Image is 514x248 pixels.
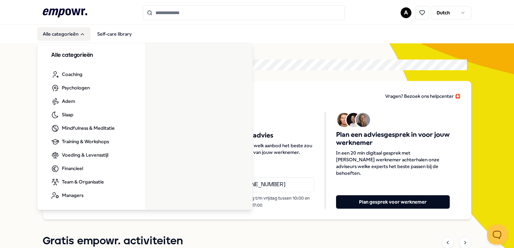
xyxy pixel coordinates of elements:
[62,97,75,105] span: Adem
[37,27,137,41] nav: Main
[46,162,88,175] a: Financieel
[356,113,370,127] img: Avatar
[143,5,345,20] input: Search for products, categories or subcategories
[385,92,461,101] a: Vragen? Bezoek ons helpcenter 🛟
[46,68,88,81] a: Coaching
[487,224,507,245] iframe: Help Scout Beacon - Open
[336,150,450,176] span: In een 20 min digitaal gesprek met [PERSON_NAME] werknemer achterhalen onze adviseurs welke exper...
[336,195,450,209] button: Plan gesprek voor werknemer
[62,151,108,159] span: Voeding & Levensstijl
[62,71,82,78] span: Coaching
[200,195,314,209] p: Bereikbaar van maandag t/m vrijdag tussen 10:00 en 17:00
[46,175,109,189] a: Team & Organisatie
[62,84,90,91] span: Psychologen
[37,27,90,41] button: Alle categorieën
[46,122,120,135] a: Mindfulness & Meditatie
[346,113,361,127] img: Avatar
[336,131,450,147] span: Plan een adviesgesprek in voor jouw werknemer
[401,7,411,18] button: A
[337,113,351,127] img: Avatar
[385,93,461,99] span: Vragen? Bezoek ons helpcenter 🛟
[200,142,314,156] span: Overleg zelf telefonisch welk aanbod het beste zou passen bij de behoeften van jouw werknemer.
[46,81,95,95] a: Psychologen
[62,178,104,185] span: Team & Organisatie
[62,111,73,118] span: Slaap
[62,165,83,172] span: Financieel
[38,43,253,210] div: Alle categorieën
[46,135,114,149] a: Training & Workshops
[51,51,132,60] h3: Alle categorieën
[62,138,109,145] span: Training & Workshops
[200,177,314,192] a: Bel [PHONE_NUMBER]
[46,95,80,108] a: Adem
[46,108,79,122] a: Slaap
[46,189,89,202] a: Managers
[62,192,83,199] span: Managers
[200,131,314,139] span: Krijg telefonisch advies
[62,124,115,132] span: Mindfulness & Meditatie
[92,27,137,41] a: Self-care library
[46,149,114,162] a: Voeding & Levensstijl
